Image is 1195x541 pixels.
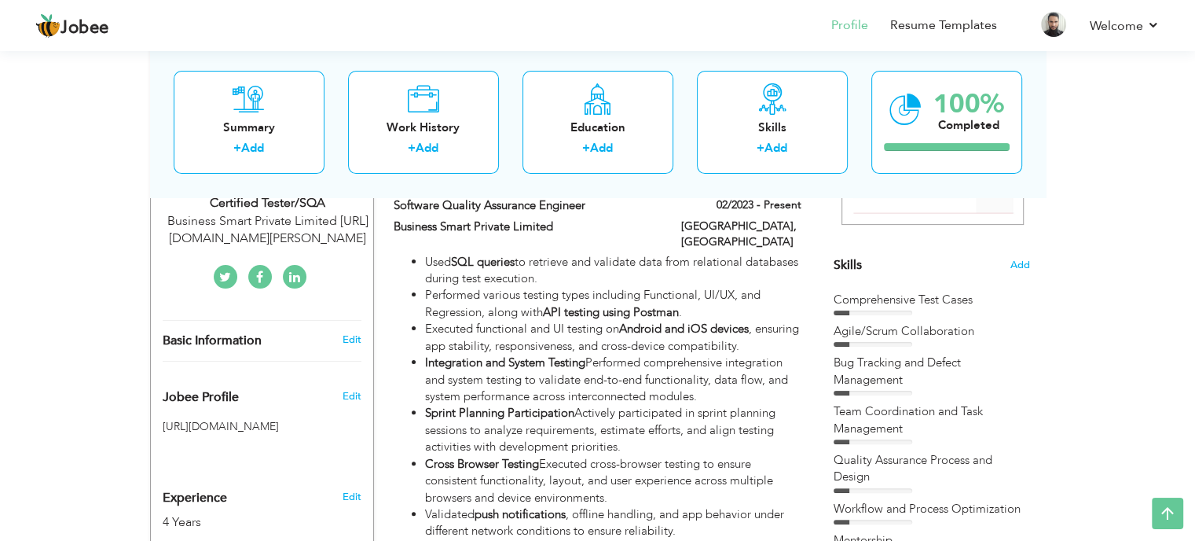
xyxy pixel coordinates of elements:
strong: SQL queries [451,254,515,270]
label: + [582,141,590,157]
span: Jobee [60,20,109,37]
a: Edit [342,333,361,347]
li: Performed various testing types including Functional, UI/UX, and Regression, along with . [425,287,801,321]
a: Add [241,141,264,156]
label: Software Quality Assurance Engineer [394,197,658,214]
div: Skills [709,120,835,136]
div: 4 Years [163,513,324,532]
label: + [757,141,764,157]
div: Work History [361,120,486,136]
strong: Android and iOS devices [619,321,749,337]
span: Add [1010,258,1030,273]
a: Add [764,141,787,156]
label: [GEOGRAPHIC_DATA], [GEOGRAPHIC_DATA] [681,219,801,250]
div: Comprehensive Test Cases [834,292,1030,308]
span: Experience [163,491,227,506]
div: Team Coordination and Task Management [834,403,1030,437]
a: Resume Templates [890,17,997,35]
a: Profile [831,17,868,35]
li: Executed cross-browser testing to ensure consistent functionality, layout, and user experience ac... [425,456,801,506]
a: Add [416,141,438,156]
strong: push notifications [475,506,566,522]
strong: Integration and System Testing [425,355,585,370]
strong: API testing using Postman [543,304,679,320]
div: Summary [186,120,312,136]
label: Business Smart Private Limited [394,219,658,235]
span: Edit [342,389,361,403]
span: Skills [834,256,862,274]
li: Performed comprehensive integration and system testing to validate end-to-end functionality, data... [425,355,801,405]
img: jobee.io [35,13,60,39]
a: Add [590,141,613,156]
span: Jobee Profile [163,391,239,405]
li: Actively participated in sprint planning sessions to analyze requirements, estimate efforts, and ... [425,405,801,455]
li: Used to retrieve and validate data from relational databases during test execution. [425,254,801,288]
strong: Sprint Planning Participation [425,405,574,421]
div: Agile/Scrum Collaboration [834,323,1030,340]
img: Profile Img [1041,12,1066,37]
label: 02/2023 - Present [717,197,801,213]
label: + [408,141,416,157]
h5: [URL][DOMAIN_NAME] [163,421,361,432]
iframe: fb:share_button Facebook Social Plugin [163,442,223,458]
div: Certified Tester/SQA [163,194,373,212]
div: Business Smart Private Limited [URL][DOMAIN_NAME][PERSON_NAME] [163,212,373,248]
label: + [233,141,241,157]
div: Bug Tracking and Defect Management [834,355,1030,388]
a: Welcome [1090,17,1160,35]
a: Edit [342,490,361,504]
li: Validated , offline handling, and app behavior under different network conditions to ensure relia... [425,506,801,540]
a: Jobee [35,13,109,39]
div: Completed [933,117,1004,134]
strong: Cross Browser Testing [425,456,539,472]
div: Workflow and Process Optimization [834,501,1030,517]
span: Basic Information [163,334,262,348]
div: Enhance your career by creating a custom URL for your Jobee public profile. [151,374,373,413]
div: 100% [933,91,1004,117]
div: Quality Assurance Process and Design [834,452,1030,486]
li: Executed functional and UI testing on , ensuring app stability, responsiveness, and cross-device ... [425,321,801,355]
div: Education [535,120,661,136]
